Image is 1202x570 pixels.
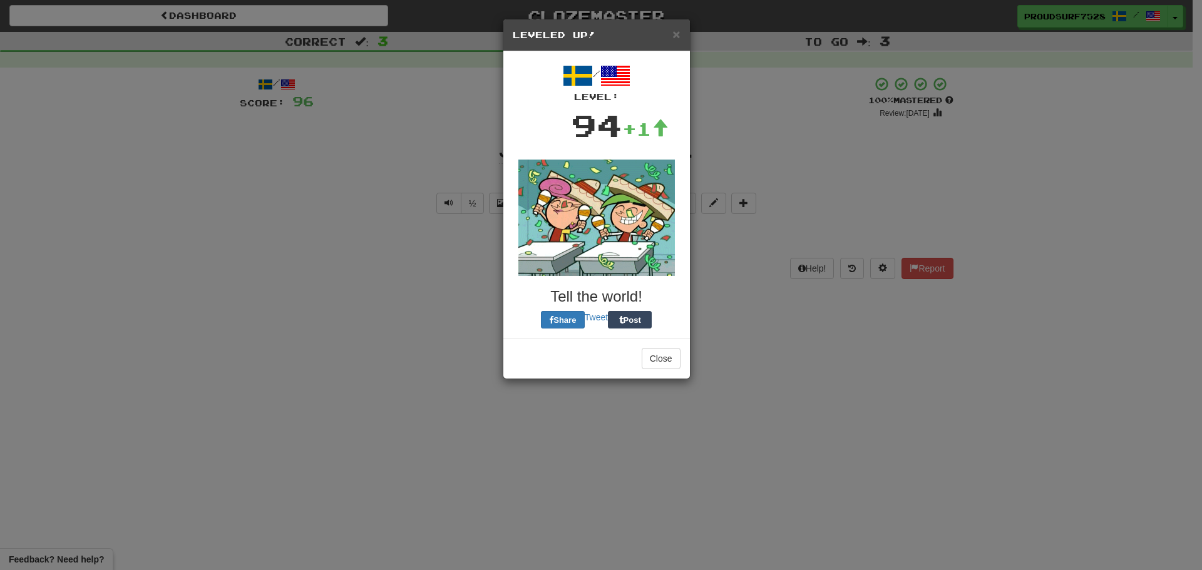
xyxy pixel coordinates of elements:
button: Post [608,311,652,328]
div: +1 [622,116,669,141]
div: Level: [513,91,681,103]
div: / [513,61,681,103]
a: Tweet [585,312,608,322]
h3: Tell the world! [513,288,681,305]
h5: Leveled Up! [513,29,681,41]
div: 94 [571,103,622,147]
button: Share [541,311,585,328]
img: fairly-odd-parents-da00311291977d55ff188899e898f38bf0ea27628e4b7d842fa96e17094d9a08.gif [518,160,675,276]
button: Close [672,28,680,41]
span: × [672,27,680,41]
button: Close [642,348,681,369]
